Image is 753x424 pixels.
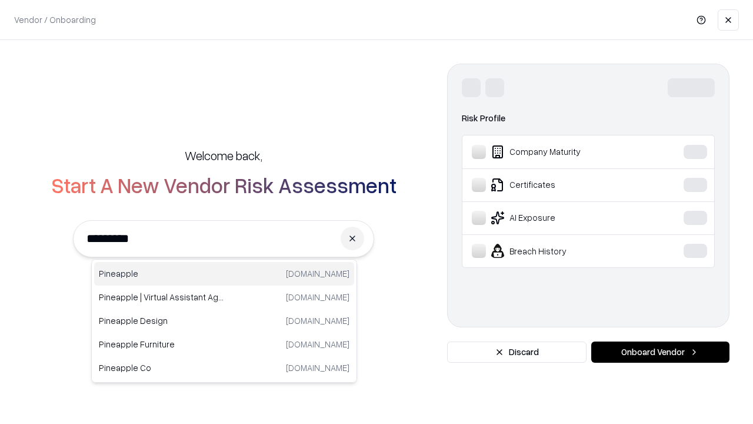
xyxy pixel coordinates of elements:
[472,178,648,192] div: Certificates
[99,267,224,280] p: Pineapple
[591,342,729,363] button: Onboard Vendor
[185,147,262,164] h5: Welcome back,
[99,314,224,327] p: Pineapple Design
[286,338,349,350] p: [DOMAIN_NAME]
[447,342,587,363] button: Discard
[99,338,224,350] p: Pineapple Furniture
[99,362,224,374] p: Pineapple Co
[99,291,224,303] p: Pineapple | Virtual Assistant Agency
[286,291,349,303] p: [DOMAIN_NAME]
[286,267,349,280] p: [DOMAIN_NAME]
[91,259,357,383] div: Suggestions
[14,14,96,26] p: Vendor / Onboarding
[472,145,648,159] div: Company Maturity
[472,211,648,225] div: AI Exposure
[51,173,397,197] h2: Start A New Vendor Risk Assessment
[286,314,349,327] p: [DOMAIN_NAME]
[472,244,648,258] div: Breach History
[286,362,349,374] p: [DOMAIN_NAME]
[462,111,715,125] div: Risk Profile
